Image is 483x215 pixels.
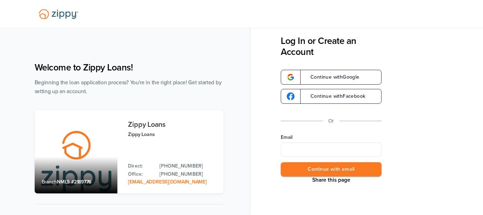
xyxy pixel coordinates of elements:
[159,162,216,170] a: Direct Phone: 512-975-2947
[128,121,216,129] h3: Zippy Loans
[303,94,365,99] span: Continue with Facebook
[281,70,382,85] a: google-logoContinue withGoogle
[281,134,382,141] label: Email
[35,79,222,95] span: Beginning the loan application process? You're in the right place! Get started by setting up an a...
[128,170,152,178] p: Office:
[281,89,382,104] a: google-logoContinue withFacebook
[281,162,382,177] button: Continue with email
[287,92,295,100] img: google-logo
[310,176,353,183] button: Share This Page
[159,170,216,178] a: Office Phone: 512-975-2947
[128,162,152,170] p: Direct:
[281,35,382,57] h3: Log In or Create an Account
[303,75,360,80] span: Continue with Google
[35,62,223,73] h1: Welcome to Zippy Loans!
[35,6,82,22] img: Lender Logo
[281,142,382,157] input: Email Address
[128,130,216,138] p: Zippy Loans
[57,179,91,185] span: NMLS #2189776
[128,179,206,185] a: Email Address: zippyguide@zippymh.com
[287,73,295,81] img: google-logo
[328,117,334,125] p: Or
[42,179,57,185] span: Branch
